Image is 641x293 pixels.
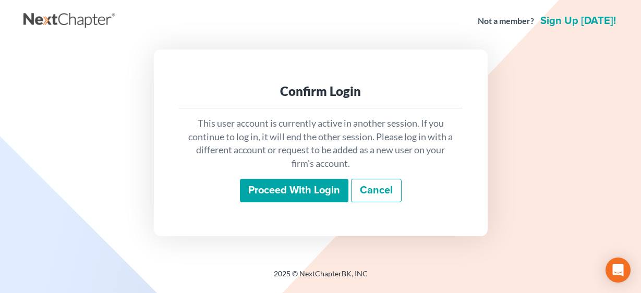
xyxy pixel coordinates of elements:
[240,179,348,203] input: Proceed with login
[538,16,618,26] a: Sign up [DATE]!
[187,117,454,170] p: This user account is currently active in another session. If you continue to log in, it will end ...
[23,268,618,287] div: 2025 © NextChapterBK, INC
[606,258,631,283] div: Open Intercom Messenger
[478,15,534,27] strong: Not a member?
[351,179,402,203] a: Cancel
[187,83,454,100] div: Confirm Login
